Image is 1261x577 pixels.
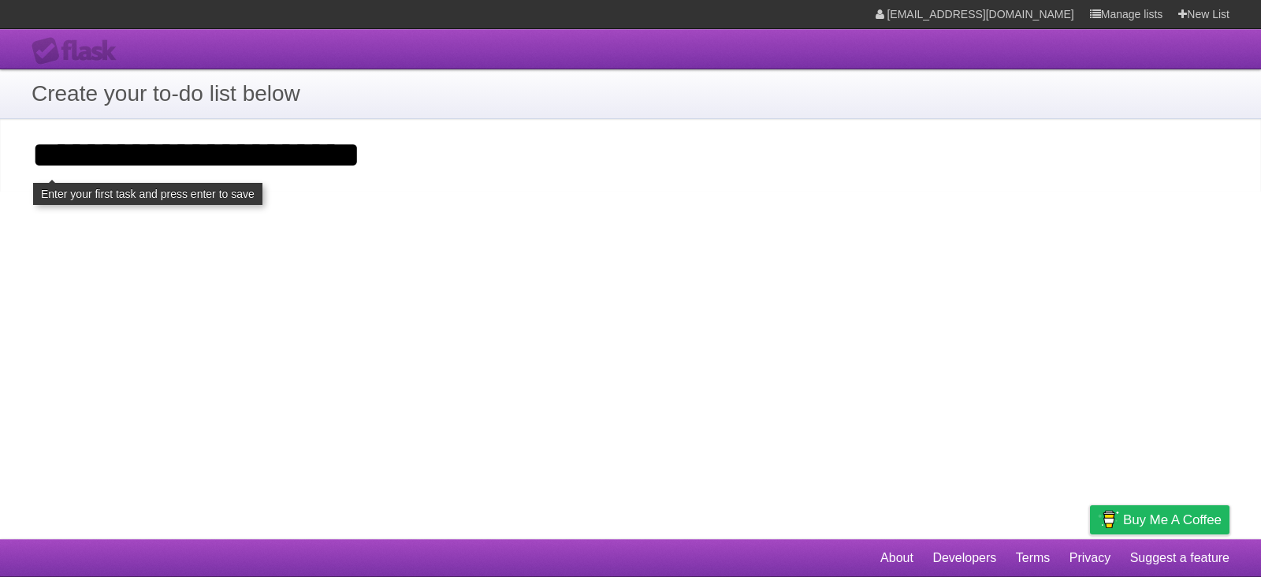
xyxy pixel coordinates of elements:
[1130,543,1229,573] a: Suggest a feature
[32,77,1229,110] h1: Create your to-do list below
[32,37,126,65] div: Flask
[1098,506,1119,533] img: Buy me a coffee
[1069,543,1110,573] a: Privacy
[880,543,913,573] a: About
[932,543,996,573] a: Developers
[1016,543,1051,573] a: Terms
[1090,505,1229,534] a: Buy me a coffee
[1123,506,1222,534] span: Buy me a coffee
